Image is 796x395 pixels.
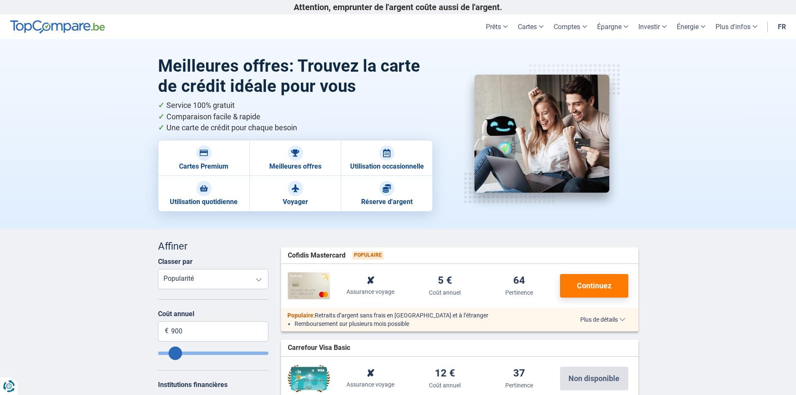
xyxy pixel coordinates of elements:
p: Attention, emprunter de l'argent coûte aussi de l'argent. [158,2,638,12]
img: Carrefour Finance [288,365,330,392]
a: Voyager Voyager [249,176,341,211]
img: Utilisation quotidienne [200,184,208,193]
label: Classer par [158,258,193,266]
input: Annualfee [158,352,269,355]
span: Continuez [577,282,611,290]
a: fr [773,14,791,39]
img: Cartes Premium [200,149,208,157]
span: Carrefour Visa Basic [288,343,350,353]
a: Meilleures offres Meilleures offres [249,140,341,176]
img: Réserve d'argent [383,184,391,193]
div: Coût annuel [429,288,461,297]
img: TopCompare [10,20,105,34]
a: Réserve d'argent Réserve d'argent [341,176,432,211]
span: Cofidis Mastercard [288,251,346,261]
a: Investir [633,14,672,39]
a: Épargne [592,14,633,39]
div: Assurance voyage [346,288,394,296]
a: Comptes [549,14,592,39]
button: Non disponible [560,367,628,390]
img: Meilleures offres [291,149,300,157]
div: Affiner [158,239,269,253]
a: Énergie [672,14,710,39]
div: ✘ [366,368,375,379]
span: € [165,326,169,336]
a: Plus d'infos [710,14,762,39]
img: Voyager [291,184,300,193]
button: Continuez [560,274,628,298]
div: : [281,311,561,320]
div: Pertinence [505,381,533,390]
a: Cartes Premium Cartes Premium [158,140,249,176]
div: Assurance voyage [346,380,394,389]
a: Utilisation occasionnelle Utilisation occasionnelle [341,140,432,176]
div: Pertinence [505,288,533,297]
li: Une carte de crédit pour chaque besoin [158,122,433,134]
span: Populaire [287,312,314,319]
span: Plus de détails [580,317,625,322]
div: Coût annuel [429,381,461,390]
span: Retraits d’argent sans frais en [GEOGRAPHIC_DATA] et à l’étranger [315,312,488,319]
li: Service 100% gratuit [158,100,433,111]
label: Institutions financières [158,381,228,389]
div: 5 € [438,275,452,287]
div: 37 [513,368,525,379]
button: Plus de détails [574,316,632,323]
li: Comparaison facile & rapide [158,111,433,123]
img: Cofidis [288,272,330,299]
label: Coût annuel [158,310,269,318]
h1: Meilleures offres: Trouvez la carte de crédit idéale pour vous [158,56,433,97]
span: Non disponible [568,375,619,382]
div: 64 [513,275,525,287]
img: Utilisation occasionnelle [383,149,391,157]
div: ✘ [366,276,375,286]
a: Cartes [513,14,549,39]
span: Populaire [352,251,383,260]
img: Meilleures offres [474,75,609,193]
div: 12 € [435,368,455,379]
a: Prêts [481,14,513,39]
li: Remboursement sur plusieurs mois possible [295,320,555,328]
a: Utilisation quotidienne Utilisation quotidienne [158,176,249,211]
